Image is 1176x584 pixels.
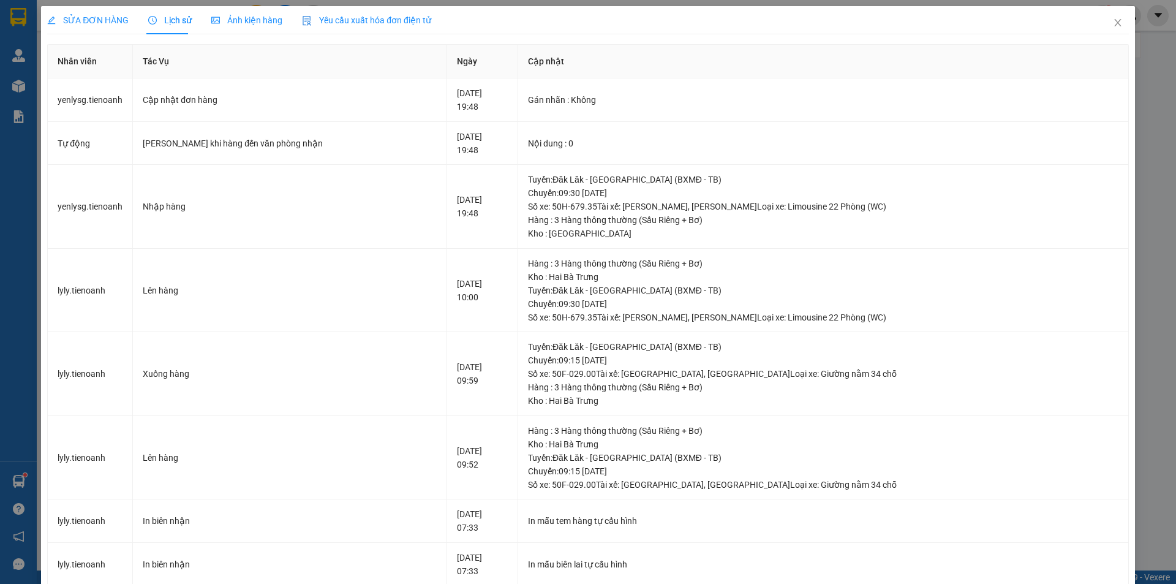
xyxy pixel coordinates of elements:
div: [DATE] 09:59 [457,360,508,387]
div: In biên nhận [143,514,437,528]
div: In mẫu tem hàng tự cấu hình [528,514,1118,528]
span: close [1113,18,1123,28]
div: Nội dung : 0 [528,137,1118,150]
div: Gán nhãn : Không [528,93,1118,107]
div: Hàng : 3 Hàng thông thường (Sầu Riêng + Bơ) [528,381,1118,394]
div: [DATE] 19:48 [457,86,508,113]
td: lyly.tienoanh [48,249,133,333]
td: lyly.tienoanh [48,499,133,543]
span: clock-circle [148,16,157,25]
td: lyly.tienoanh [48,416,133,500]
span: Ảnh kiện hàng [211,15,282,25]
td: yenlysg.tienoanh [48,165,133,249]
td: Tự động [48,122,133,165]
div: Hàng : 3 Hàng thông thường (Sầu Riêng + Bơ) [528,257,1118,270]
div: [DATE] 07:33 [457,551,508,578]
div: Hàng : 3 Hàng thông thường (Sầu Riêng + Bơ) [528,213,1118,227]
td: lyly.tienoanh [48,332,133,416]
div: Lên hàng [143,451,437,465]
th: Cập nhật [518,45,1129,78]
span: edit [47,16,56,25]
div: [DATE] 19:48 [457,193,508,220]
div: [PERSON_NAME] khi hàng đến văn phòng nhận [143,137,437,150]
div: [DATE] 09:52 [457,444,508,471]
div: Tuyến : Đăk Lăk - [GEOGRAPHIC_DATA] (BXMĐ - TB) Chuyến: 09:30 [DATE] Số xe: 50H-679.35 Tài xế: [P... [528,173,1118,213]
th: Tác Vụ [133,45,447,78]
img: icon [302,16,312,26]
div: [DATE] 07:33 [457,507,508,534]
div: Lên hàng [143,284,437,297]
td: yenlysg.tienoanh [48,78,133,122]
th: Nhân viên [48,45,133,78]
div: Nhập hàng [143,200,437,213]
span: picture [211,16,220,25]
div: Kho : [GEOGRAPHIC_DATA] [528,227,1118,240]
span: Lịch sử [148,15,192,25]
span: Yêu cầu xuất hóa đơn điện tử [302,15,431,25]
div: [DATE] 10:00 [457,277,508,304]
div: Kho : Hai Bà Trưng [528,394,1118,408]
div: Tuyến : Đăk Lăk - [GEOGRAPHIC_DATA] (BXMĐ - TB) Chuyến: 09:15 [DATE] Số xe: 50F-029.00 Tài xế: [G... [528,451,1118,491]
button: Close [1101,6,1135,40]
div: In biên nhận [143,558,437,571]
div: Hàng : 3 Hàng thông thường (Sầu Riêng + Bơ) [528,424,1118,438]
div: Cập nhật đơn hàng [143,93,437,107]
div: [DATE] 19:48 [457,130,508,157]
div: Kho : Hai Bà Trưng [528,270,1118,284]
span: SỬA ĐƠN HÀNG [47,15,129,25]
div: Tuyến : Đăk Lăk - [GEOGRAPHIC_DATA] (BXMĐ - TB) Chuyến: 09:30 [DATE] Số xe: 50H-679.35 Tài xế: [P... [528,284,1118,324]
th: Ngày [447,45,518,78]
div: Tuyến : Đăk Lăk - [GEOGRAPHIC_DATA] (BXMĐ - TB) Chuyến: 09:15 [DATE] Số xe: 50F-029.00 Tài xế: [G... [528,340,1118,381]
div: Xuống hàng [143,367,437,381]
div: Kho : Hai Bà Trưng [528,438,1118,451]
div: In mẫu biên lai tự cấu hình [528,558,1118,571]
